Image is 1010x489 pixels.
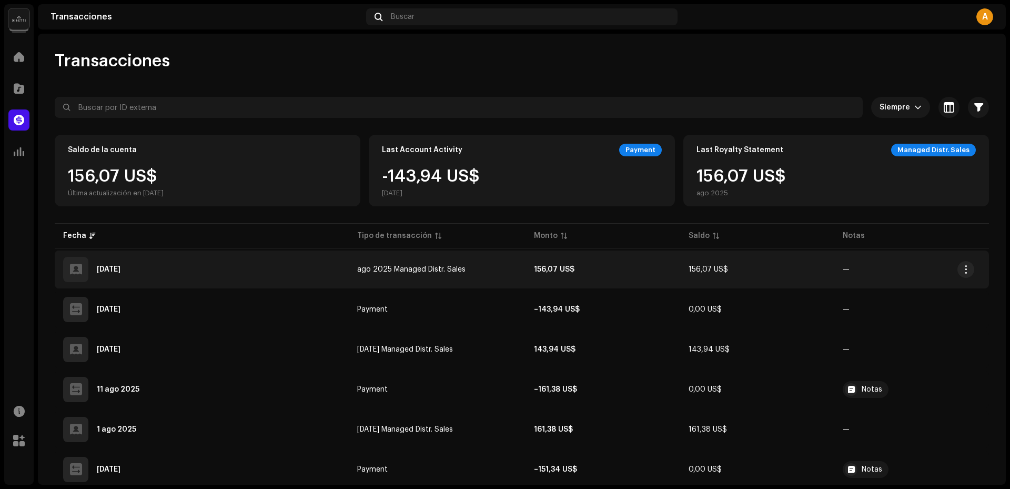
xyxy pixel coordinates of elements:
div: Saldo [689,231,710,241]
div: Transacciones [50,13,362,21]
strong: –143,94 US$ [534,306,580,313]
div: 2 sept 2025 [97,346,120,353]
span: 0,00 US$ [689,466,722,473]
div: 10 jul 2025 [97,466,120,473]
span: 143,94 US$ [689,346,730,353]
span: Payment [357,466,388,473]
span: Payment [357,386,388,393]
img: 02a7c2d3-3c89-4098-b12f-2ff2945c95ee [8,8,29,29]
strong: 161,38 US$ [534,426,573,433]
span: TRM $3.900 - [843,381,981,398]
div: Last Account Activity [382,146,462,154]
span: ago 2025 Managed Distr. Sales [357,266,466,273]
span: 0,00 US$ [689,386,722,393]
div: 2 oct 2025 [97,266,120,273]
re-a-table-badge: — [843,346,850,353]
div: Monto [534,231,558,241]
div: Saldo de la cuenta [68,146,137,154]
strong: 143,94 US$ [534,346,575,353]
span: TRM $3.807 / ACINPRO $2.457 COP [843,461,981,478]
span: Payment [357,306,388,313]
div: ago 2025 [696,189,786,197]
div: 11 ago 2025 [97,386,139,393]
div: Tipo de transacción [357,231,432,241]
strong: –151,34 US$ [534,466,577,473]
span: 161,38 US$ [689,426,727,433]
span: Siempre [880,97,914,118]
span: Buscar [391,13,415,21]
div: A [976,8,993,25]
input: Buscar por ID externa [55,97,863,118]
span: 0,00 US$ [689,306,722,313]
div: [DATE] [382,189,480,197]
div: Última actualización en [DATE] [68,189,164,197]
re-a-table-badge: — [843,426,850,433]
div: 1 ago 2025 [97,426,136,433]
span: Transacciones [55,51,170,72]
strong: 156,07 US$ [534,266,574,273]
div: Notas [862,386,882,393]
div: Notas [862,466,882,473]
re-a-table-badge: — [843,266,850,273]
span: jul 2025 Managed Distr. Sales [357,346,453,353]
div: Payment [619,144,662,156]
re-a-table-badge: — [843,306,850,313]
strong: –161,38 US$ [534,386,577,393]
span: jun 2025 Managed Distr. Sales [357,426,453,433]
div: dropdown trigger [914,97,922,118]
div: Last Royalty Statement [696,146,783,154]
div: Fecha [63,231,86,241]
span: 156,07 US$ [689,266,728,273]
div: Managed Distr. Sales [891,144,976,156]
div: 11 sept 2025 [97,306,120,313]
